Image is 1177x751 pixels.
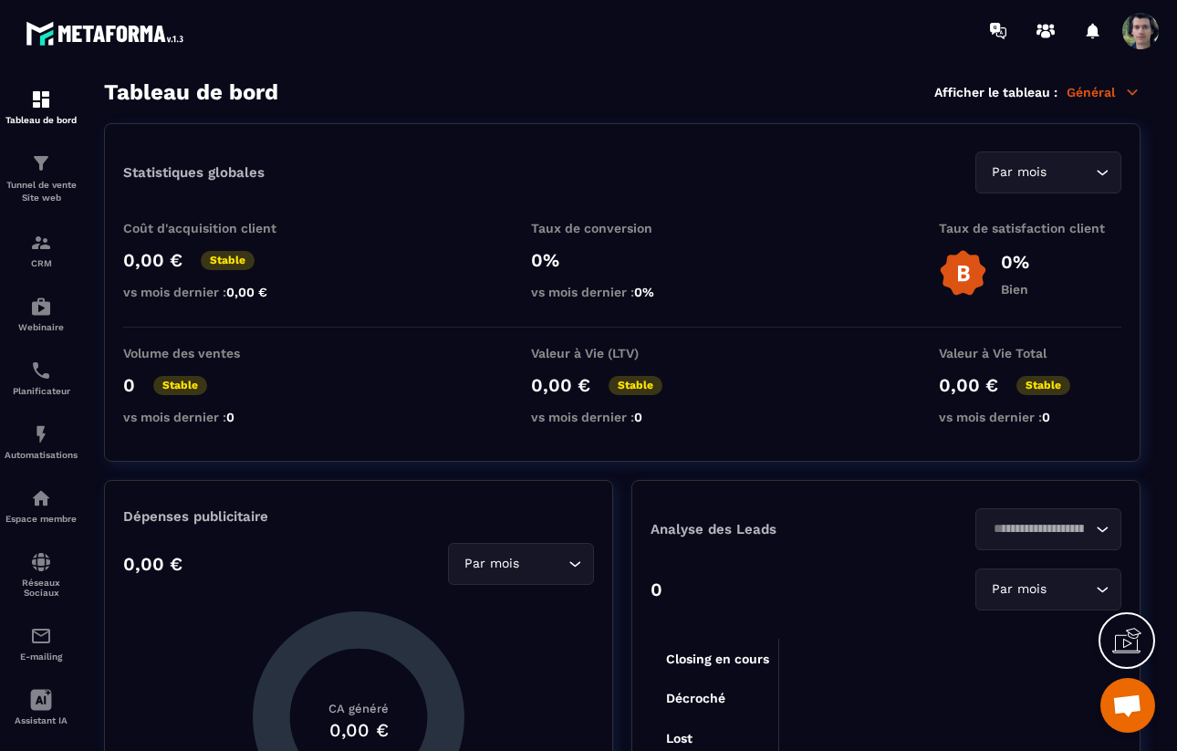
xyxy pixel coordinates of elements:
[5,652,78,662] p: E-mailing
[939,374,998,396] p: 0,00 €
[987,579,1050,600] span: Par mois
[531,410,713,424] p: vs mois dernier :
[609,376,662,395] p: Stable
[975,151,1121,193] div: Search for option
[5,514,78,524] p: Espace membre
[5,675,78,739] a: Assistant IA
[5,346,78,410] a: schedulerschedulerPlanificateur
[939,346,1121,360] p: Valeur à Vie Total
[30,296,52,318] img: automations
[1050,579,1091,600] input: Search for option
[939,410,1121,424] p: vs mois dernier :
[123,285,306,299] p: vs mois dernier :
[987,162,1050,183] span: Par mois
[5,410,78,474] a: automationsautomationsAutomatisations
[939,249,987,297] img: b-badge-o.b3b20ee6.svg
[531,346,713,360] p: Valeur à Vie (LTV)
[987,519,1091,539] input: Search for option
[634,410,642,424] span: 0
[634,285,654,299] span: 0%
[123,164,265,181] p: Statistiques globales
[934,85,1057,99] p: Afficher le tableau :
[201,251,255,270] p: Stable
[30,625,52,647] img: email
[975,508,1121,550] div: Search for option
[104,79,278,105] h3: Tableau de bord
[1100,678,1155,733] div: Ouvrir le chat
[5,715,78,725] p: Assistant IA
[651,579,662,600] p: 0
[123,553,182,575] p: 0,00 €
[30,89,52,110] img: formation
[460,554,523,574] span: Par mois
[5,218,78,282] a: formationformationCRM
[5,611,78,675] a: emailemailE-mailing
[5,139,78,218] a: formationformationTunnel de vente Site web
[30,487,52,509] img: automations
[26,16,190,50] img: logo
[5,282,78,346] a: automationsautomationsWebinaire
[1001,251,1029,273] p: 0%
[531,285,713,299] p: vs mois dernier :
[1050,162,1091,183] input: Search for option
[30,232,52,254] img: formation
[666,652,769,667] tspan: Closing en cours
[531,249,713,271] p: 0%
[5,115,78,125] p: Tableau de bord
[5,450,78,460] p: Automatisations
[666,691,725,705] tspan: Décroché
[5,474,78,537] a: automationsautomationsEspace membre
[651,521,886,537] p: Analyse des Leads
[5,179,78,204] p: Tunnel de vente Site web
[523,554,564,574] input: Search for option
[1042,410,1050,424] span: 0
[5,537,78,611] a: social-networksocial-networkRéseaux Sociaux
[30,360,52,381] img: scheduler
[123,346,306,360] p: Volume des ventes
[531,374,590,396] p: 0,00 €
[5,578,78,598] p: Réseaux Sociaux
[1001,282,1029,297] p: Bien
[1016,376,1070,395] p: Stable
[666,731,693,746] tspan: Lost
[531,221,713,235] p: Taux de conversion
[123,374,135,396] p: 0
[153,376,207,395] p: Stable
[939,221,1121,235] p: Taux de satisfaction client
[5,258,78,268] p: CRM
[123,221,306,235] p: Coût d'acquisition client
[226,285,267,299] span: 0,00 €
[30,152,52,174] img: formation
[975,568,1121,610] div: Search for option
[226,410,234,424] span: 0
[123,508,594,525] p: Dépenses publicitaire
[5,75,78,139] a: formationformationTableau de bord
[448,543,594,585] div: Search for option
[30,551,52,573] img: social-network
[123,249,182,271] p: 0,00 €
[30,423,52,445] img: automations
[5,386,78,396] p: Planificateur
[1067,84,1141,100] p: Général
[123,410,306,424] p: vs mois dernier :
[5,322,78,332] p: Webinaire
